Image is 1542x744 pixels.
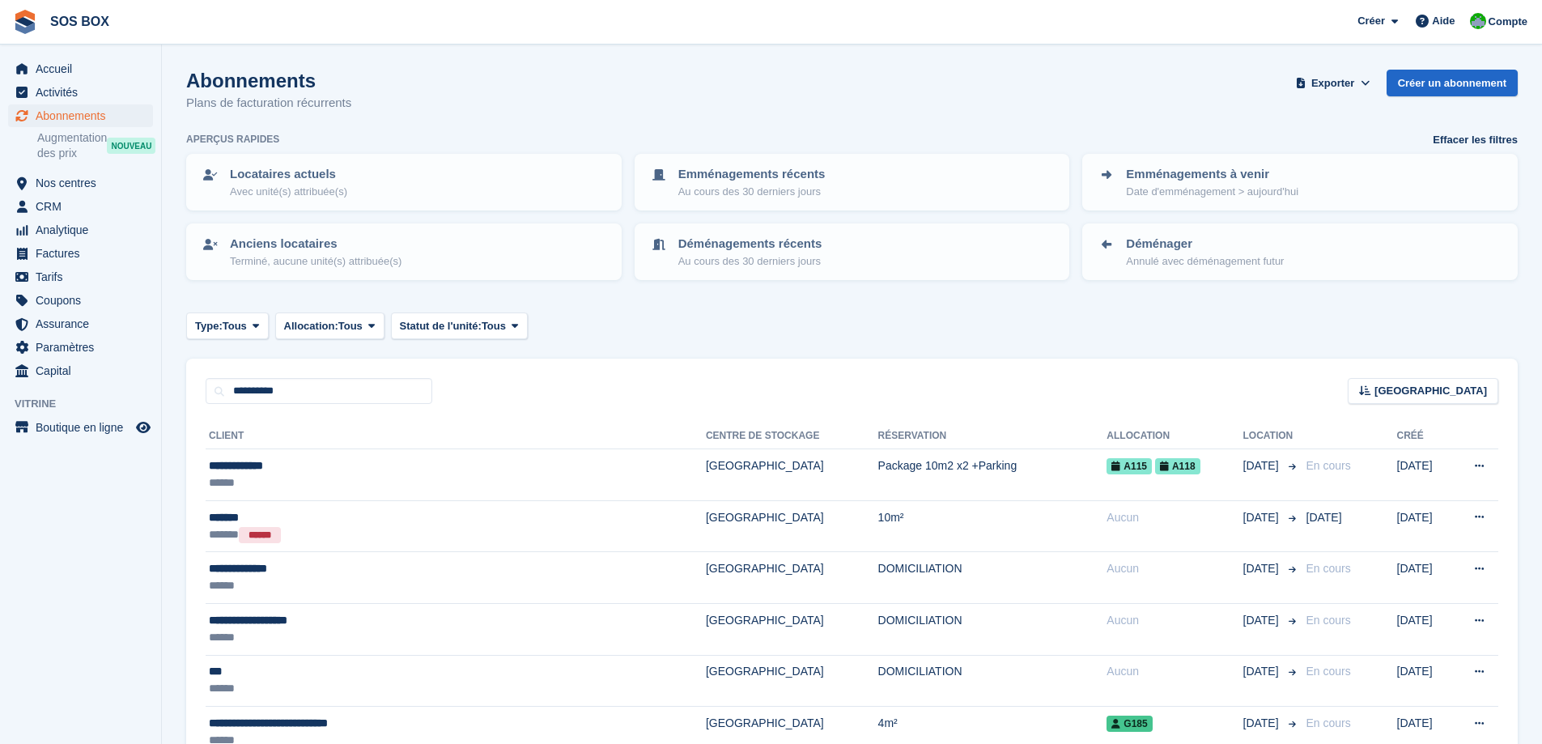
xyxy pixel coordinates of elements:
[186,312,269,339] button: Type: Tous
[186,70,351,91] h1: Abonnements
[1397,655,1449,707] td: [DATE]
[8,312,153,335] a: menu
[1126,165,1298,184] p: Emménagements à venir
[678,253,822,270] p: Au cours des 30 derniers jours
[1084,155,1516,209] a: Emménagements à venir Date d'emménagement > aujourd'hui
[1243,715,1282,732] span: [DATE]
[1084,225,1516,278] a: Déménager Annulé avec déménagement futur
[36,336,133,359] span: Paramètres
[36,172,133,194] span: Nos centres
[44,8,116,35] a: SOS BOX
[36,416,133,439] span: Boutique en ligne
[1397,449,1449,501] td: [DATE]
[878,655,1107,707] td: DOMICILIATION
[8,242,153,265] a: menu
[13,10,37,34] img: stora-icon-8386f47178a22dfd0bd8f6a31ec36ba5ce8667c1dd55bd0f319d3a0aa187defe.svg
[206,423,706,449] th: Client
[1489,14,1527,30] span: Compte
[706,655,878,707] td: [GEOGRAPHIC_DATA]
[1306,716,1351,729] span: En cours
[878,423,1107,449] th: Réservation
[284,318,338,334] span: Allocation:
[195,318,223,334] span: Type:
[1243,612,1282,629] span: [DATE]
[678,235,822,253] p: Déménagements récents
[36,312,133,335] span: Assurance
[878,603,1107,655] td: DOMICILIATION
[706,552,878,604] td: [GEOGRAPHIC_DATA]
[1387,70,1518,96] a: Créer un abonnement
[878,552,1107,604] td: DOMICILIATION
[36,57,133,80] span: Accueil
[188,225,620,278] a: Anciens locataires Terminé, aucune unité(s) attribuée(s)
[37,130,107,161] span: Augmentation des prix
[8,195,153,218] a: menu
[8,289,153,312] a: menu
[636,225,1068,278] a: Déménagements récents Au cours des 30 derniers jours
[1243,560,1282,577] span: [DATE]
[230,235,401,253] p: Anciens locataires
[400,318,482,334] span: Statut de l'unité:
[1357,13,1385,29] span: Créer
[36,104,133,127] span: Abonnements
[36,81,133,104] span: Activités
[1432,13,1455,29] span: Aide
[1155,458,1200,474] span: A118
[1311,75,1354,91] span: Exporter
[8,219,153,241] a: menu
[1126,184,1298,200] p: Date d'emménagement > aujourd'hui
[1433,132,1518,148] a: Effacer les filtres
[1107,663,1243,680] div: Aucun
[1243,663,1282,680] span: [DATE]
[186,94,351,113] p: Plans de facturation récurrents
[1107,509,1243,526] div: Aucun
[1306,511,1342,524] span: [DATE]
[1107,560,1243,577] div: Aucun
[1397,423,1449,449] th: Créé
[36,219,133,241] span: Analytique
[706,423,878,449] th: Centre de stockage
[338,318,363,334] span: Tous
[134,418,153,437] a: Boutique d'aperçu
[1306,665,1351,678] span: En cours
[1293,70,1374,96] button: Exporter
[188,155,620,209] a: Locataires actuels Avec unité(s) attribuée(s)
[1397,603,1449,655] td: [DATE]
[706,603,878,655] td: [GEOGRAPHIC_DATA]
[230,165,347,184] p: Locataires actuels
[1243,457,1282,474] span: [DATE]
[8,266,153,288] a: menu
[1306,562,1351,575] span: En cours
[36,289,133,312] span: Coupons
[1107,612,1243,629] div: Aucun
[223,318,247,334] span: Tous
[230,253,401,270] p: Terminé, aucune unité(s) attribuée(s)
[391,312,528,339] button: Statut de l'unité: Tous
[482,318,506,334] span: Tous
[1107,716,1152,732] span: G185
[706,500,878,552] td: [GEOGRAPHIC_DATA]
[1374,383,1487,399] span: [GEOGRAPHIC_DATA]
[706,449,878,501] td: [GEOGRAPHIC_DATA]
[1126,235,1284,253] p: Déménager
[8,359,153,382] a: menu
[8,81,153,104] a: menu
[36,195,133,218] span: CRM
[1306,459,1351,472] span: En cours
[1107,458,1152,474] span: A115
[678,165,826,184] p: Emménagements récents
[186,132,279,147] h6: Aperçus rapides
[37,130,153,162] a: Augmentation des prix NOUVEAU
[275,312,384,339] button: Allocation: Tous
[230,184,347,200] p: Avec unité(s) attribuée(s)
[36,242,133,265] span: Factures
[1470,13,1486,29] img: Fabrice
[1126,253,1284,270] p: Annulé avec déménagement futur
[1243,423,1300,449] th: Location
[878,500,1107,552] td: 10m²
[636,155,1068,209] a: Emménagements récents Au cours des 30 derniers jours
[8,416,153,439] a: menu
[36,266,133,288] span: Tarifs
[1397,500,1449,552] td: [DATE]
[8,336,153,359] a: menu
